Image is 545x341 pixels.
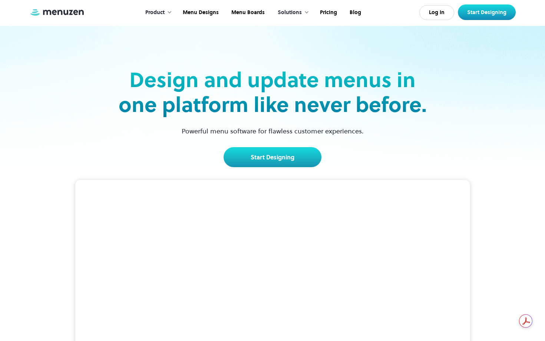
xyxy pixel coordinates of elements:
[278,9,302,17] div: Solutions
[419,5,454,20] a: Log In
[172,126,373,136] p: Powerful menu software for flawless customer experiences.
[224,147,321,167] a: Start Designing
[313,1,343,24] a: Pricing
[116,67,429,117] h2: Design and update menus in one platform like never before.
[270,1,313,24] div: Solutions
[458,4,516,20] a: Start Designing
[343,1,367,24] a: Blog
[145,9,165,17] div: Product
[224,1,270,24] a: Menu Boards
[176,1,224,24] a: Menu Designs
[138,1,176,24] div: Product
